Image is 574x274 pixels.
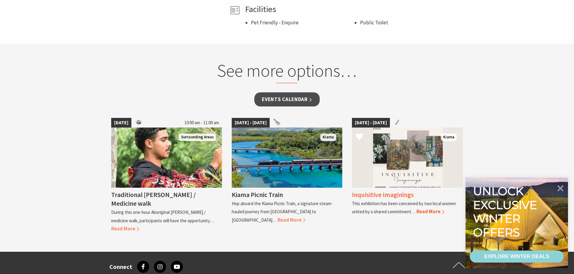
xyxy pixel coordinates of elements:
[352,190,414,199] h4: Inquisitive Imaginings
[320,134,336,141] span: Kiama
[111,118,222,233] a: [DATE] 10:00 am - 11:00 am Surrounding Areas Traditional [PERSON_NAME] / Medicine walk During thi...
[111,190,196,208] h4: Traditional [PERSON_NAME] / Medicine walk
[232,201,333,223] p: Hop aboard the Kiama Picnic Train, a signature steam-hauled journey from [GEOGRAPHIC_DATA] to [GE...
[111,209,214,223] p: During this one-hour Aboriginal [PERSON_NAME] / medicine walk, participants will have the opportu...
[352,118,463,233] a: [DATE] - [DATE] Kiama Inquisitive Imaginings This exhibition has been conceived by two local wome...
[232,118,343,233] a: [DATE] - [DATE] Kiama Picnic Train Kiama Kiama Picnic Train Hop aboard the Kiama Picnic Train, a ...
[278,217,306,223] span: Read More
[360,19,463,27] li: Public Toilet
[179,134,216,141] span: Surrounding Areas
[352,201,456,214] p: This exhibition has been conceived by two local women united by a shared commitment…
[352,118,390,128] span: [DATE] - [DATE]
[473,184,540,239] div: Unlock exclusive winter offers
[251,19,354,27] li: Pet Friendly - Enquire
[470,251,564,263] a: EXPLORE WINTER DEALS
[111,225,139,232] span: Read More
[484,251,549,263] div: EXPLORE WINTER DEALS
[181,118,222,128] span: 10:00 am - 11:00 am
[232,190,283,199] h4: Kiama Picnic Train
[232,118,270,128] span: [DATE] - [DATE]
[245,4,463,14] h4: Facilities
[109,263,132,270] h3: Connect
[111,118,131,128] span: [DATE]
[416,208,444,215] span: Read More
[350,127,369,147] button: Click to Favourite Inquisitive Imaginings
[254,92,320,106] a: Events Calendar
[232,128,343,188] img: Kiama Picnic Train
[441,134,457,141] span: Kiama
[172,60,402,84] h2: See more options…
